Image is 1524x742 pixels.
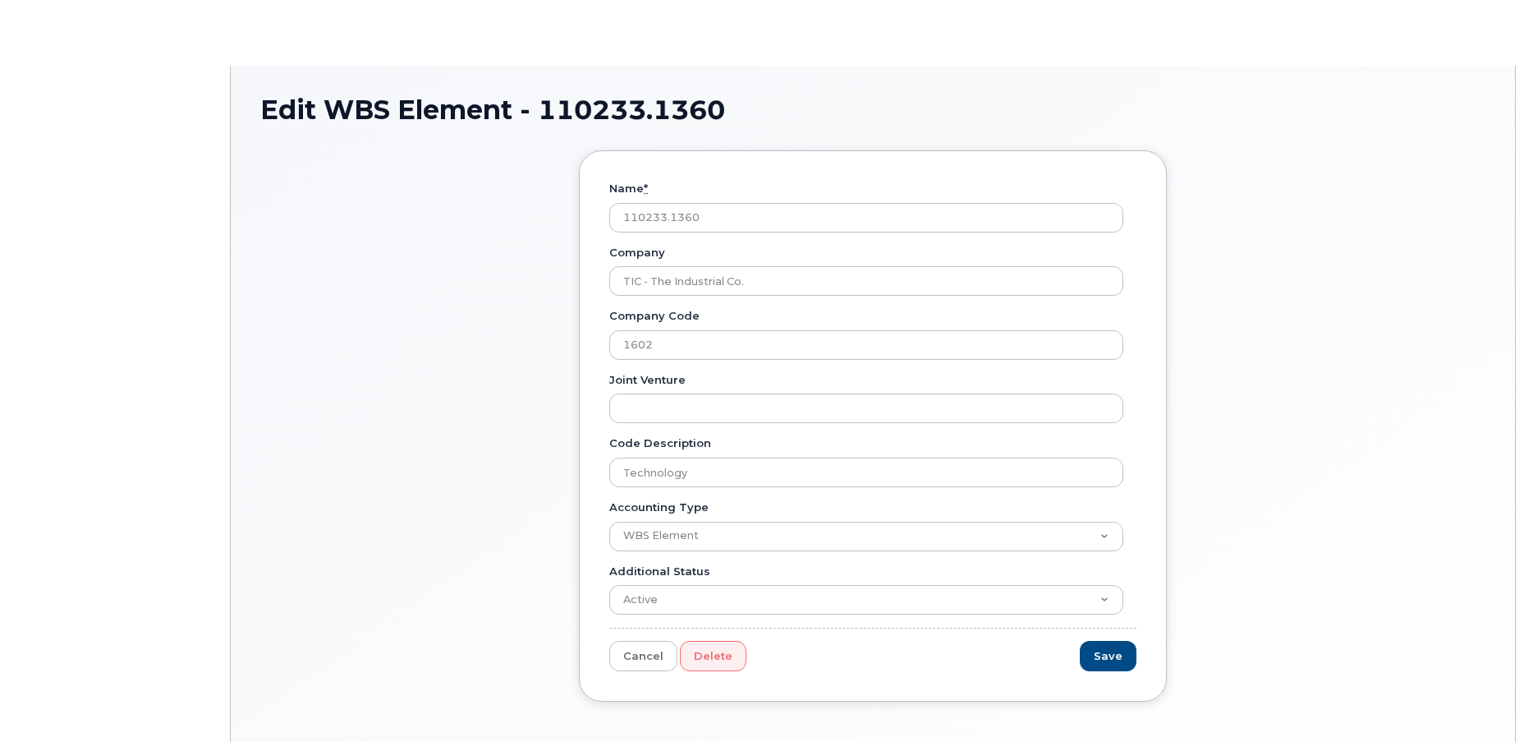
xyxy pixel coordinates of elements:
a: Cancel [609,641,677,671]
label: Company Code [609,308,700,324]
label: Code Description [609,436,711,451]
input: Save [1080,641,1136,671]
label: Additional Status [609,564,710,579]
label: Accounting Type [609,500,709,515]
label: Company [609,245,665,260]
abbr: required [644,182,648,195]
a: Delete [680,641,746,671]
label: Joint Venture [609,372,686,388]
label: Name [609,181,648,196]
h1: Edit WBS Element - 110233.1360 [260,95,1485,124]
